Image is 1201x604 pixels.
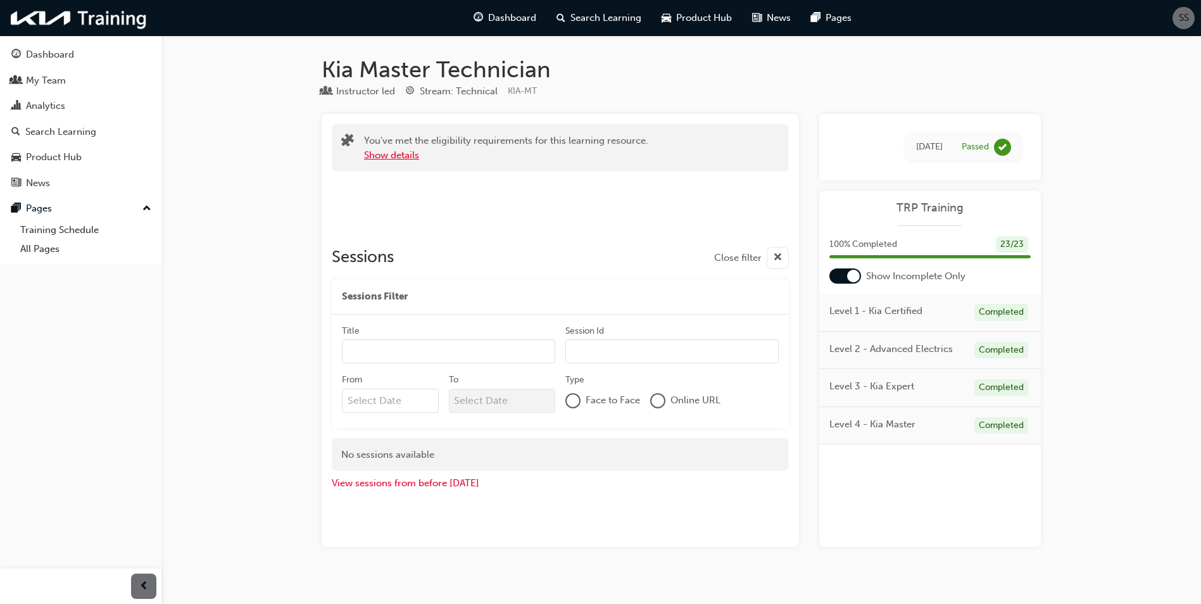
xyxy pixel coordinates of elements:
[332,247,394,269] h2: Sessions
[405,84,498,99] div: Stream
[974,379,1028,396] div: Completed
[5,94,156,118] a: Analytics
[829,417,915,432] span: Level 4 - Kia Master
[826,11,852,25] span: Pages
[449,374,458,386] div: To
[767,11,791,25] span: News
[829,237,897,252] span: 100 % Completed
[508,85,537,96] span: Learning resource code
[332,438,789,472] div: No sessions available
[11,203,21,215] span: pages-icon
[565,325,604,337] div: Session Id
[752,10,762,26] span: news-icon
[11,75,21,87] span: people-icon
[916,140,943,154] div: Thu Jan 04 2024 08:00:00 GMT+0800 (Australian Western Standard Time)
[342,374,362,386] div: From
[463,5,546,31] a: guage-iconDashboard
[449,389,556,413] input: To
[15,239,156,259] a: All Pages
[662,10,671,26] span: car-icon
[26,47,74,62] div: Dashboard
[996,236,1028,253] div: 23 / 23
[25,125,96,139] div: Search Learning
[1173,7,1195,29] button: SS
[142,201,151,217] span: up-icon
[11,178,21,189] span: news-icon
[676,11,732,25] span: Product Hub
[11,127,20,138] span: search-icon
[342,289,408,304] span: Sessions Filter
[570,11,641,25] span: Search Learning
[26,99,65,113] div: Analytics
[974,304,1028,321] div: Completed
[829,304,922,318] span: Level 1 - Kia Certified
[322,84,395,99] div: Type
[336,84,395,99] div: Instructor led
[546,5,651,31] a: search-iconSearch Learning
[962,141,989,153] div: Passed
[5,41,156,197] button: DashboardMy TeamAnalyticsSearch LearningProduct HubNews
[994,139,1011,156] span: learningRecordVerb_PASS-icon
[139,579,149,595] span: prev-icon
[565,339,779,363] input: Session Id
[342,325,360,337] div: Title
[811,10,821,26] span: pages-icon
[342,339,555,363] input: Title
[742,5,801,31] a: news-iconNews
[26,73,66,88] div: My Team
[488,11,536,25] span: Dashboard
[420,84,498,99] div: Stream: Technical
[714,251,762,265] span: Close filter
[11,101,21,112] span: chart-icon
[5,197,156,220] button: Pages
[11,152,21,163] span: car-icon
[322,56,1041,84] h1: Kia Master Technician
[364,148,419,163] button: Show details
[651,5,742,31] a: car-iconProduct Hub
[773,250,783,266] span: cross-icon
[5,69,156,92] a: My Team
[974,417,1028,434] div: Completed
[474,10,483,26] span: guage-icon
[332,476,479,491] button: View sessions from before [DATE]
[364,134,648,162] div: You've met the eligibility requirements for this learning resource.
[15,220,156,240] a: Training Schedule
[11,49,21,61] span: guage-icon
[829,379,914,394] span: Level 3 - Kia Expert
[586,393,640,408] span: Face to Face
[670,393,720,408] span: Online URL
[26,176,50,191] div: News
[5,120,156,144] a: Search Learning
[866,269,965,284] span: Show Incomplete Only
[26,201,52,216] div: Pages
[341,135,354,149] span: puzzle-icon
[6,5,152,31] img: kia-training
[829,201,1031,215] a: TRP Training
[565,374,584,386] div: Type
[405,86,415,98] span: target-icon
[829,342,953,356] span: Level 2 - Advanced Electrics
[801,5,862,31] a: pages-iconPages
[5,146,156,169] a: Product Hub
[322,86,331,98] span: learningResourceType_INSTRUCTOR_LED-icon
[342,389,439,413] input: From
[5,43,156,66] a: Dashboard
[714,247,789,269] button: Close filter
[5,172,156,195] a: News
[556,10,565,26] span: search-icon
[26,150,82,165] div: Product Hub
[974,342,1028,359] div: Completed
[1179,11,1189,25] span: SS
